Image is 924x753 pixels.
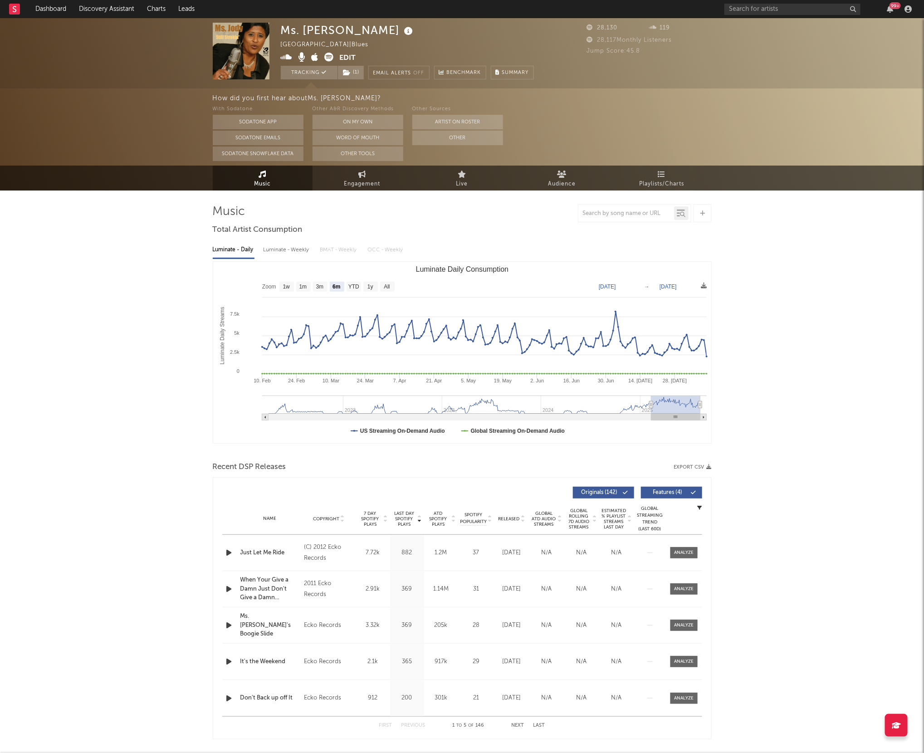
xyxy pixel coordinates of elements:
[530,378,544,383] text: 2. Jun
[447,68,481,78] span: Benchmark
[890,2,901,9] div: 99 +
[416,265,508,273] text: Luminate Daily Consumption
[313,516,339,522] span: Copyright
[322,378,339,383] text: 10. Mar
[567,508,592,530] span: Global Rolling 7D Audio Streams
[460,512,487,525] span: Spotify Popularity
[338,66,364,79] button: (1)
[348,284,359,290] text: YTD
[340,53,356,64] button: Edit
[240,576,300,602] div: When Your Give a Damn Just Don't Give a Damn Anymore
[426,621,456,630] div: 205k
[636,505,664,533] div: Global Streaming Trend (Last 60D)
[456,179,468,190] span: Live
[647,490,689,495] span: Features ( 4 )
[460,694,492,703] div: 21
[412,115,503,129] button: Artist on Roster
[567,548,597,557] div: N/A
[219,307,225,364] text: Luminate Daily Streams
[240,548,300,557] a: Just Let Me Ride
[426,511,450,527] span: ATD Spotify Plays
[460,585,492,594] div: 31
[601,657,632,666] div: N/A
[392,694,422,703] div: 200
[412,104,503,115] div: Other Sources
[401,723,425,728] button: Previous
[393,378,406,383] text: 7. Apr
[567,694,597,703] div: N/A
[213,104,303,115] div: With Sodatone
[412,166,512,191] a: Live
[426,585,456,594] div: 1.14M
[304,620,353,631] div: Ecko Records
[313,131,403,145] button: Word Of Mouth
[234,330,240,336] text: 5k
[264,242,311,258] div: Luminate - Weekly
[240,612,300,639] div: Ms. [PERSON_NAME]'s Boogie Slide
[587,25,618,31] span: 28,130
[304,542,353,564] div: (C) 2012 Ecko Records
[213,262,711,443] svg: Luminate Daily Consumption
[240,657,300,666] a: It's the Weekend
[533,723,545,728] button: Last
[213,166,313,191] a: Music
[601,548,632,557] div: N/A
[313,104,403,115] div: Other A&R Discovery Methods
[367,284,373,290] text: 1y
[230,349,240,355] text: 2.5k
[567,585,597,594] div: N/A
[313,166,412,191] a: Engagement
[532,621,562,630] div: N/A
[434,66,486,79] a: Benchmark
[379,723,392,728] button: First
[304,693,353,704] div: Ecko Records
[304,578,353,600] div: 2011 Ecko Records
[281,66,337,79] button: Tracking
[254,179,271,190] span: Music
[358,511,382,527] span: 7 Day Spotify Plays
[628,378,652,383] text: 14. [DATE]
[262,284,276,290] text: Zoom
[587,48,640,54] span: Jump Score: 45.8
[532,694,562,703] div: N/A
[254,378,270,383] text: 10. Feb
[887,5,893,13] button: 99+
[612,166,712,191] a: Playlists/Charts
[281,23,416,38] div: Ms. [PERSON_NAME]
[213,115,303,129] button: Sodatone App
[502,70,529,75] span: Summary
[281,39,379,50] div: [GEOGRAPHIC_DATA] | Blues
[599,284,616,290] text: [DATE]
[494,378,512,383] text: 19. May
[548,179,576,190] span: Audience
[641,487,702,499] button: Features(4)
[532,511,557,527] span: Global ATD Audio Streams
[358,657,388,666] div: 2.1k
[663,378,687,383] text: 28. [DATE]
[532,548,562,557] div: N/A
[426,378,442,383] text: 21. Apr
[213,147,303,161] button: Sodatone Snowflake Data
[392,511,416,527] span: Last Day Spotify Plays
[457,724,462,728] span: to
[344,179,381,190] span: Engagement
[497,585,527,594] div: [DATE]
[601,508,626,530] span: Estimated % Playlist Streams Last Day
[724,4,860,15] input: Search for artists
[392,657,422,666] div: 365
[358,621,388,630] div: 3.32k
[213,462,286,473] span: Recent DSP Releases
[236,368,239,374] text: 0
[392,548,422,557] div: 882
[578,210,674,217] input: Search by song name or URL
[444,720,494,731] div: 1 5 146
[368,66,430,79] button: Email AlertsOff
[337,66,364,79] span: ( 1 )
[660,284,677,290] text: [DATE]
[332,284,340,290] text: 6m
[384,284,390,290] text: All
[357,378,374,383] text: 24. Mar
[573,487,634,499] button: Originals(142)
[304,656,353,667] div: Ecko Records
[469,724,474,728] span: of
